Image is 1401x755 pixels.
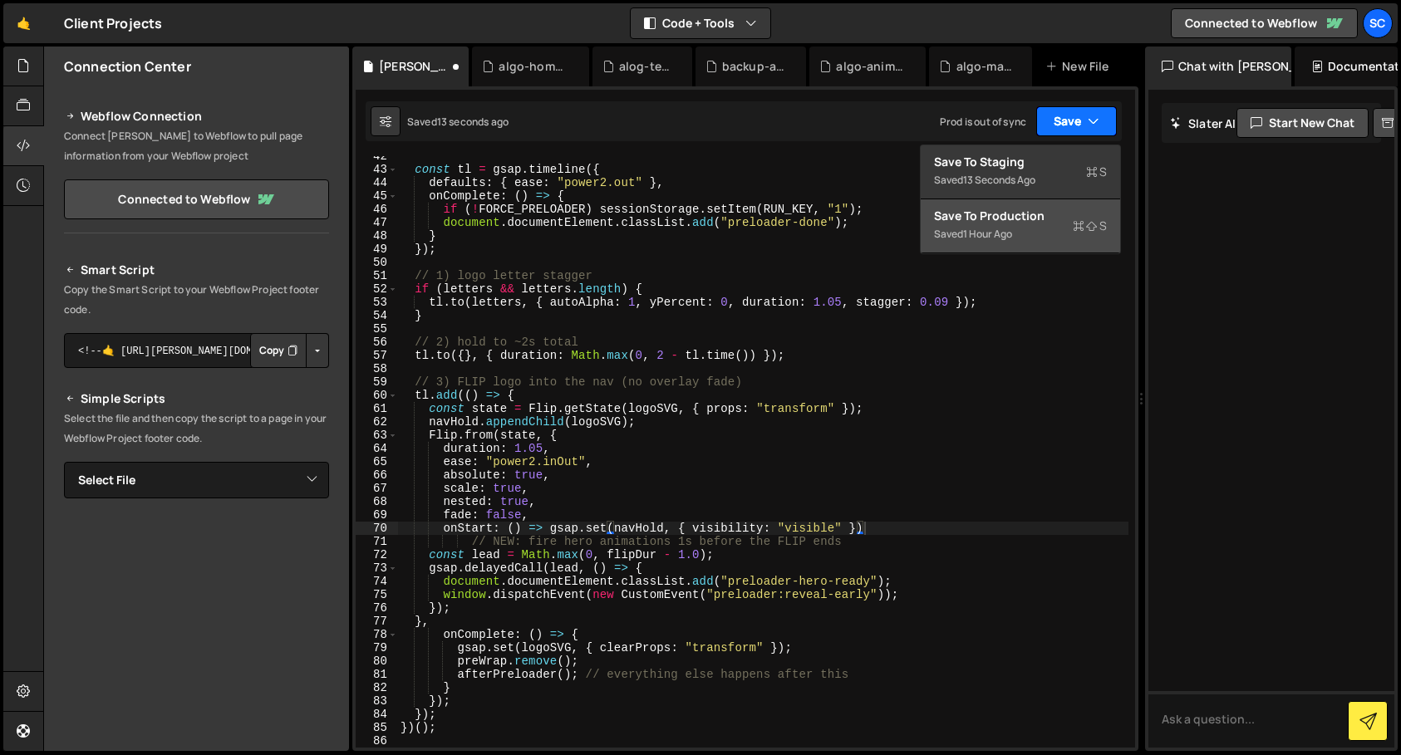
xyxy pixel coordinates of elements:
div: 13 seconds ago [963,173,1035,187]
div: 53 [356,296,398,309]
div: 48 [356,229,398,243]
div: Client Projects [64,13,162,33]
div: 72 [356,548,398,561]
div: 83 [356,694,398,708]
div: 55 [356,322,398,336]
div: 56 [356,336,398,349]
p: Select the file and then copy the script to a page in your Webflow Project footer code. [64,409,329,449]
div: 59 [356,375,398,389]
div: Chat with [PERSON_NAME] [1145,47,1291,86]
div: 79 [356,641,398,654]
div: 66 [356,468,398,482]
div: Save to Production [934,208,1107,224]
div: algo-animation2_wrap.js [836,58,906,75]
a: 🤙 [3,3,44,43]
div: 45 [356,189,398,203]
div: Save to Staging [934,154,1107,170]
div: 51 [356,269,398,282]
p: Copy the Smart Script to your Webflow Project footer code. [64,280,329,320]
div: 67 [356,482,398,495]
h2: Slater AI [1170,115,1236,131]
div: Saved [934,224,1107,244]
span: S [1073,218,1107,234]
div: 60 [356,389,398,402]
p: Connect [PERSON_NAME] to Webflow to pull page information from your Webflow project [64,126,329,166]
div: 70 [356,522,398,535]
div: Saved [934,170,1107,190]
div: 42 [356,150,398,163]
div: 57 [356,349,398,362]
span: S [1086,164,1107,180]
div: 76 [356,601,398,615]
div: algo-home-page-main.js [499,58,568,75]
button: Save [1036,106,1117,136]
div: 62 [356,415,398,429]
div: 49 [356,243,398,256]
a: Connected to Webflow [64,179,329,219]
div: 71 [356,535,398,548]
div: 81 [356,668,398,681]
div: 80 [356,654,398,668]
div: 63 [356,429,398,442]
div: Documentation [1295,47,1398,86]
div: 54 [356,309,398,322]
div: 84 [356,708,398,721]
div: 75 [356,588,398,601]
button: Copy [250,333,307,368]
div: 74 [356,575,398,588]
div: Prod is out of sync [940,115,1026,129]
div: 58 [356,362,398,375]
button: Save to ProductionS Saved1 hour ago [921,199,1120,253]
button: Start new chat [1236,108,1369,138]
div: 61 [356,402,398,415]
div: [PERSON_NAME] Studio.js [379,58,449,75]
div: 13 seconds ago [437,115,509,129]
div: 68 [356,495,398,508]
h2: Smart Script [64,260,329,280]
div: 78 [356,628,398,641]
a: Connected to Webflow [1171,8,1358,38]
div: alog-test.js [619,58,672,75]
div: 52 [356,282,398,296]
div: Saved [407,115,509,129]
h2: Connection Center [64,57,191,76]
div: 47 [356,216,398,229]
div: backup-algo1.0.js.js [722,58,786,75]
div: 64 [356,442,398,455]
div: 73 [356,561,398,575]
div: 46 [356,203,398,216]
div: 82 [356,681,398,694]
iframe: YouTube video player [64,526,331,675]
button: Save to StagingS Saved13 seconds ago [921,145,1120,199]
a: Sc [1363,8,1393,38]
div: New File [1045,58,1115,75]
div: 43 [356,163,398,176]
div: 85 [356,721,398,734]
div: 44 [356,176,398,189]
div: 65 [356,455,398,468]
div: Button group with nested dropdown [250,333,329,368]
h2: Simple Scripts [64,389,329,409]
div: 50 [356,256,398,269]
div: algo-marketing.js [956,58,1012,75]
button: Code + Tools [631,8,770,38]
div: 69 [356,508,398,522]
textarea: <!--🤙 [URL][PERSON_NAME][DOMAIN_NAME]> <script>document.addEventListener("DOMContentLoaded", func... [64,333,329,368]
h2: Webflow Connection [64,106,329,126]
div: 86 [356,734,398,748]
div: 77 [356,615,398,628]
div: 1 hour ago [963,227,1012,241]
